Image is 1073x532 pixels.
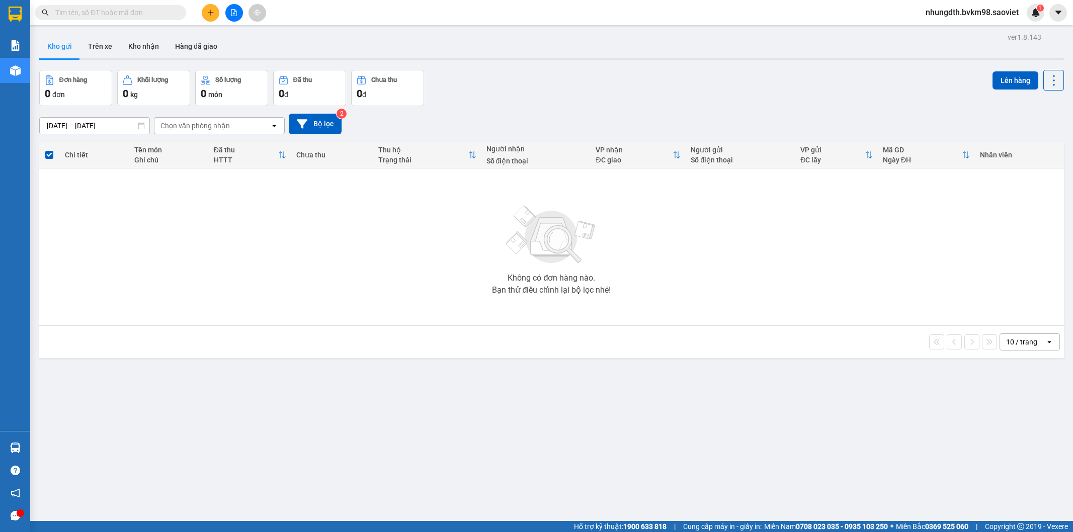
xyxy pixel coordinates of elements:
sup: 2 [337,109,347,119]
div: Bạn thử điều chỉnh lại bộ lọc nhé! [492,286,611,294]
div: Người nhận [486,145,586,153]
button: Hàng đã giao [167,34,225,58]
span: question-circle [11,466,20,475]
div: Không có đơn hàng nào. [508,274,595,282]
div: Số lượng [215,76,241,83]
div: Ngày ĐH [883,156,962,164]
img: logo-vxr [9,7,22,22]
div: VP gửi [800,146,865,154]
th: Toggle SortBy [795,142,878,168]
strong: 0369 525 060 [925,522,968,530]
span: kg [130,91,138,99]
div: ver 1.8.143 [1008,32,1041,43]
input: Select a date range. [40,118,149,134]
div: ĐC lấy [800,156,865,164]
th: Toggle SortBy [591,142,686,168]
span: plus [207,9,214,16]
button: Số lượng0món [195,70,268,106]
strong: 1900 633 818 [623,522,667,530]
img: warehouse-icon [10,65,21,76]
div: HTTT [214,156,278,164]
div: Đơn hàng [59,76,87,83]
button: Đã thu0đ [273,70,346,106]
button: plus [202,4,219,22]
div: Thu hộ [378,146,468,154]
span: message [11,511,20,520]
span: Cung cấp máy in - giấy in: [683,521,762,532]
th: Toggle SortBy [373,142,481,168]
div: Trạng thái [378,156,468,164]
span: 0 [123,87,128,100]
div: Chưa thu [296,151,369,159]
button: Chưa thu0đ [351,70,424,106]
div: Khối lượng [137,76,168,83]
span: 1 [1038,5,1042,12]
button: Lên hàng [993,71,1038,90]
div: Chưa thu [371,76,397,83]
button: caret-down [1049,4,1067,22]
span: aim [254,9,261,16]
div: ĐC giao [596,156,673,164]
span: Miền Nam [764,521,888,532]
span: 0 [279,87,284,100]
span: đ [284,91,288,99]
span: Miền Bắc [896,521,968,532]
strong: 0708 023 035 - 0935 103 250 [796,522,888,530]
span: copyright [1017,523,1024,530]
div: Tên món [134,146,203,154]
img: warehouse-icon [10,442,21,453]
span: đ [362,91,366,99]
th: Toggle SortBy [209,142,291,168]
svg: open [270,122,278,130]
div: Đã thu [293,76,312,83]
span: | [976,521,977,532]
div: Đã thu [214,146,278,154]
input: Tìm tên, số ĐT hoặc mã đơn [55,7,174,18]
span: caret-down [1054,8,1063,17]
span: ⚪️ [890,524,893,528]
span: file-add [230,9,237,16]
span: đơn [52,91,65,99]
span: | [674,521,676,532]
span: món [208,91,222,99]
span: Hỗ trợ kỹ thuật: [574,521,667,532]
sup: 1 [1037,5,1044,12]
div: Người gửi [691,146,790,154]
button: Trên xe [80,34,120,58]
span: 0 [357,87,362,100]
div: Chọn văn phòng nhận [160,121,230,131]
span: nhungdth.bvkm98.saoviet [918,6,1027,19]
div: VP nhận [596,146,673,154]
svg: open [1045,338,1053,346]
button: Kho nhận [120,34,167,58]
th: Toggle SortBy [878,142,975,168]
img: icon-new-feature [1031,8,1040,17]
div: Nhân viên [980,151,1058,159]
button: Đơn hàng0đơn [39,70,112,106]
button: aim [249,4,266,22]
div: Số điện thoại [691,156,790,164]
button: Kho gửi [39,34,80,58]
span: search [42,9,49,16]
span: 0 [45,87,50,100]
div: Ghi chú [134,156,203,164]
button: file-add [225,4,243,22]
img: solution-icon [10,40,21,51]
div: 10 / trang [1006,337,1037,347]
div: Số điện thoại [486,157,586,165]
div: Chi tiết [65,151,125,159]
span: 0 [201,87,206,100]
div: Mã GD [883,146,962,154]
img: svg+xml;base64,PHN2ZyBjbGFzcz0ibGlzdC1wbHVnX19zdmciIHhtbG5zPSJodHRwOi8vd3d3LnczLm9yZy8yMDAwL3N2Zy... [501,200,602,270]
button: Bộ lọc [289,114,342,134]
span: notification [11,488,20,498]
button: Khối lượng0kg [117,70,190,106]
